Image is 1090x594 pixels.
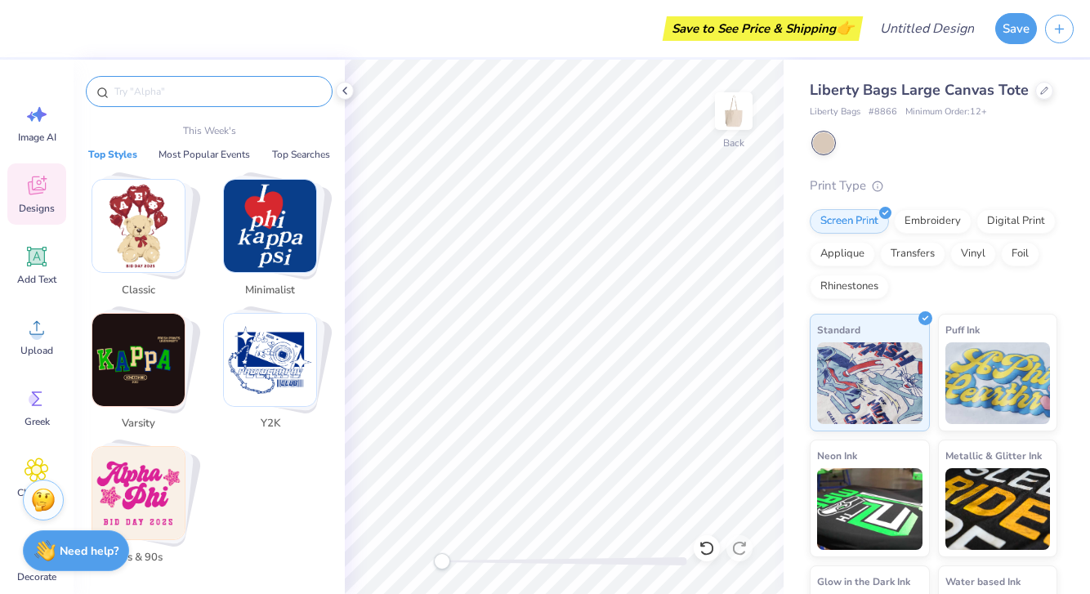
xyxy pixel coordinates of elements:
[20,344,53,357] span: Upload
[817,321,860,338] span: Standard
[213,179,337,305] button: Stack Card Button Minimalist
[17,273,56,286] span: Add Text
[92,180,185,272] img: Classic
[836,18,854,38] span: 👉
[817,468,922,550] img: Neon Ink
[945,342,1051,424] img: Puff Ink
[945,447,1042,464] span: Metallic & Glitter Ink
[434,553,450,569] div: Accessibility label
[224,314,316,406] img: Y2K
[83,146,142,163] button: Top Styles
[950,242,996,266] div: Vinyl
[243,416,297,432] span: Y2K
[112,550,165,566] span: 80s & 90s
[154,146,255,163] button: Most Popular Events
[10,486,64,512] span: Clipart & logos
[667,16,859,41] div: Save to See Price & Shipping
[880,242,945,266] div: Transfers
[817,447,857,464] span: Neon Ink
[92,447,185,539] img: 80s & 90s
[113,83,322,100] input: Try "Alpha"
[810,105,860,119] span: Liberty Bags
[112,416,165,432] span: Varsity
[224,180,316,272] img: Minimalist
[945,468,1051,550] img: Metallic & Glitter Ink
[60,543,118,559] strong: Need help?
[810,209,889,234] div: Screen Print
[82,179,205,305] button: Stack Card Button Classic
[717,95,750,127] img: Back
[905,105,987,119] span: Minimum Order: 12 +
[92,314,185,406] img: Varsity
[976,209,1056,234] div: Digital Print
[810,242,875,266] div: Applique
[995,13,1037,44] button: Save
[810,176,1057,195] div: Print Type
[18,131,56,144] span: Image AI
[112,283,165,299] span: Classic
[817,342,922,424] img: Standard
[867,12,987,45] input: Untitled Design
[1001,242,1039,266] div: Foil
[213,313,337,439] button: Stack Card Button Y2K
[243,283,297,299] span: Minimalist
[817,573,910,590] span: Glow in the Dark Ink
[82,446,205,572] button: Stack Card Button 80s & 90s
[17,570,56,583] span: Decorate
[945,321,980,338] span: Puff Ink
[894,209,972,234] div: Embroidery
[19,202,55,215] span: Designs
[82,313,205,439] button: Stack Card Button Varsity
[869,105,897,119] span: # 8866
[183,123,236,138] p: This Week's
[267,146,335,163] button: Top Searches
[25,415,50,428] span: Greek
[810,275,889,299] div: Rhinestones
[723,136,744,150] div: Back
[810,80,1029,100] span: Liberty Bags Large Canvas Tote
[945,573,1021,590] span: Water based Ink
